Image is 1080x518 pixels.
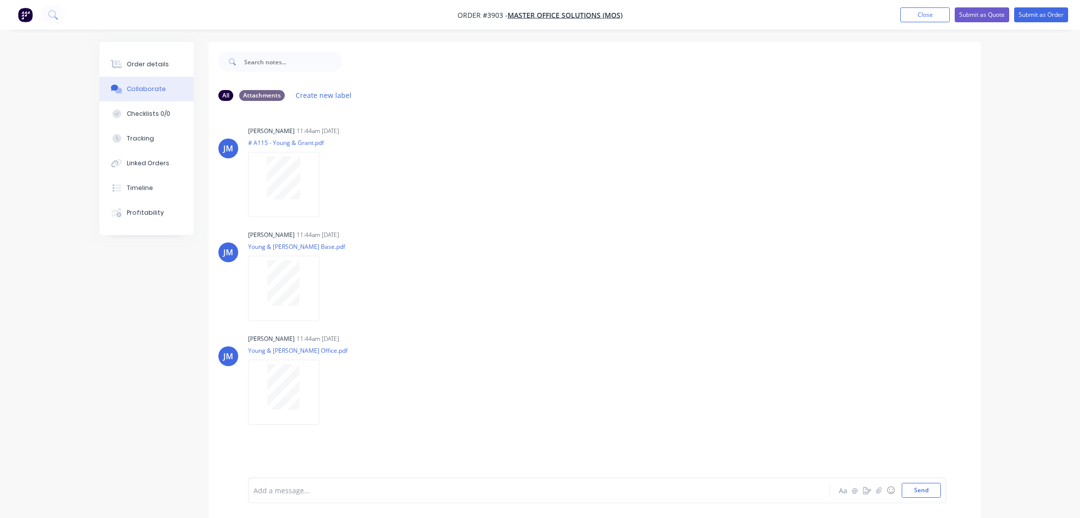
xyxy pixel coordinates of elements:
[100,126,194,151] button: Tracking
[297,334,339,343] div: 11:44am [DATE]
[100,151,194,176] button: Linked Orders
[458,10,508,20] span: Order #3903 -
[248,346,348,355] p: Young & [PERSON_NAME] Office.pdf
[239,90,285,101] div: Attachments
[955,7,1009,22] button: Submit as Quote
[127,60,169,69] div: Order details
[837,484,849,496] button: Aa
[244,52,342,72] input: Search notes...
[127,134,154,143] div: Tracking
[885,484,897,496] button: ☺
[100,176,194,200] button: Timeline
[900,7,950,22] button: Close
[127,159,169,168] div: Linked Orders
[127,184,153,192] div: Timeline
[849,484,861,496] button: @
[291,89,357,102] button: Create new label
[223,246,233,258] div: JM
[902,483,941,498] button: Send
[127,85,166,94] div: Collaborate
[18,7,33,22] img: Factory
[223,350,233,362] div: JM
[127,208,164,217] div: Profitability
[248,334,295,343] div: [PERSON_NAME]
[100,101,194,126] button: Checklists 0/0
[100,52,194,77] button: Order details
[508,10,622,20] a: Master Office Solutions (MOS)
[1014,7,1068,22] button: Submit as Order
[127,109,170,118] div: Checklists 0/0
[223,142,233,154] div: JM
[248,242,345,251] p: Young & [PERSON_NAME] Base.pdf
[100,200,194,225] button: Profitability
[248,139,329,147] p: # A115 - Young & Grant.pdf
[218,90,233,101] div: All
[297,231,339,239] div: 11:44am [DATE]
[248,127,295,136] div: [PERSON_NAME]
[297,127,339,136] div: 11:44am [DATE]
[100,77,194,101] button: Collaborate
[248,231,295,239] div: [PERSON_NAME]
